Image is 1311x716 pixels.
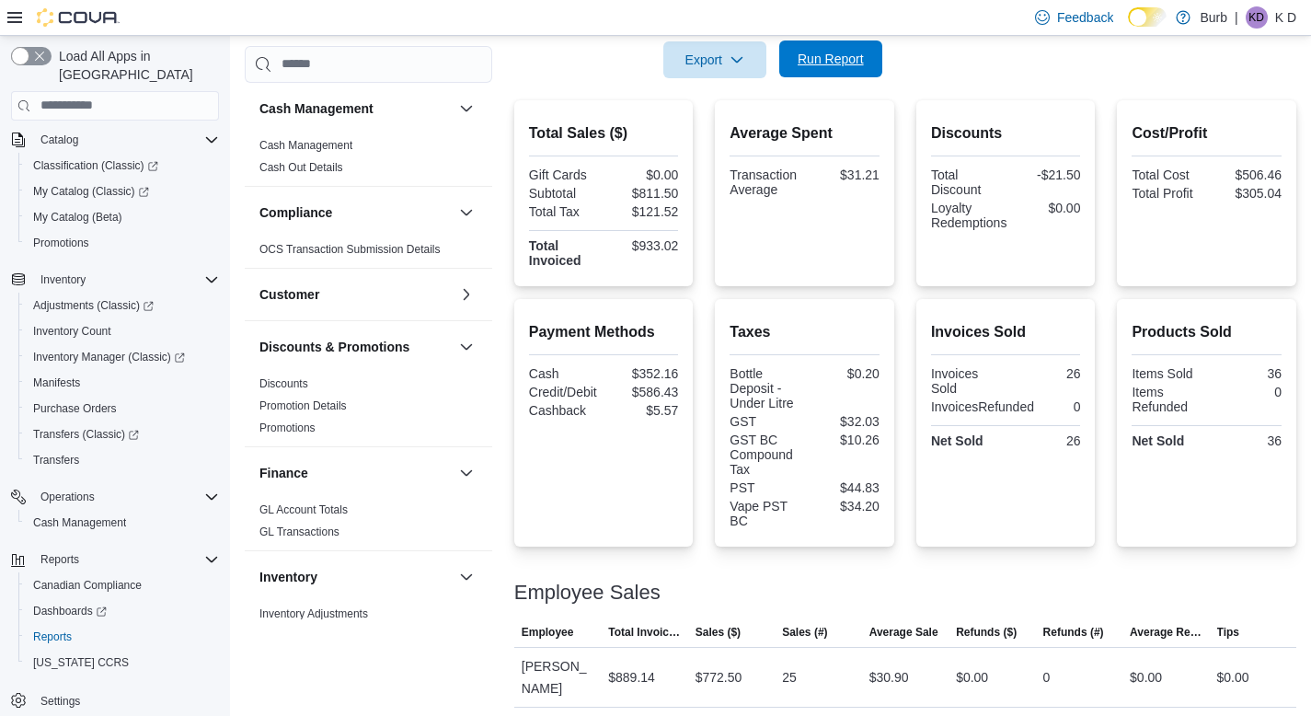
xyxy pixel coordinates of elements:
[18,572,226,598] button: Canadian Compliance
[607,385,678,399] div: $586.43
[26,180,156,202] a: My Catalog (Classic)
[798,50,864,68] span: Run Report
[33,578,142,593] span: Canadian Compliance
[259,99,374,118] h3: Cash Management
[1211,186,1282,201] div: $305.04
[730,414,800,429] div: GST
[259,160,343,175] span: Cash Out Details
[1043,666,1051,688] div: 0
[33,690,87,712] a: Settings
[1128,7,1167,27] input: Dark Mode
[1211,167,1282,182] div: $506.46
[1041,399,1080,414] div: 0
[259,99,452,118] button: Cash Management
[809,366,880,381] div: $0.20
[1009,167,1080,182] div: -$21.50
[529,186,600,201] div: Subtotal
[33,129,219,151] span: Catalog
[4,687,226,713] button: Settings
[26,320,219,342] span: Inventory Count
[40,490,95,504] span: Operations
[931,366,1002,396] div: Invoices Sold
[245,373,492,446] div: Discounts & Promotions
[33,350,185,364] span: Inventory Manager (Classic)
[245,134,492,186] div: Cash Management
[33,486,219,508] span: Operations
[514,582,661,604] h3: Employee Sales
[809,499,880,514] div: $34.20
[259,242,441,257] span: OCS Transaction Submission Details
[40,133,78,147] span: Catalog
[26,652,219,674] span: Washington CCRS
[26,155,219,177] span: Classification (Classic)
[26,346,192,368] a: Inventory Manager (Classic)
[26,512,219,534] span: Cash Management
[18,624,226,650] button: Reports
[259,203,332,222] h3: Compliance
[259,399,347,412] a: Promotion Details
[529,321,679,343] h2: Payment Methods
[1009,366,1080,381] div: 26
[33,453,79,468] span: Transfers
[931,201,1007,230] div: Loyalty Redemptions
[245,238,492,268] div: Compliance
[259,525,339,539] span: GL Transactions
[259,421,316,435] span: Promotions
[52,47,219,84] span: Load All Apps in [GEOGRAPHIC_DATA]
[1043,625,1104,640] span: Refunds (#)
[1057,8,1113,27] span: Feedback
[33,427,139,442] span: Transfers (Classic)
[1132,122,1282,144] h2: Cost/Profit
[26,449,219,471] span: Transfers
[529,403,600,418] div: Cashback
[259,464,308,482] h3: Finance
[455,283,477,306] button: Customer
[809,480,880,495] div: $44.83
[26,346,219,368] span: Inventory Manager (Classic)
[259,377,308,390] a: Discounts
[931,122,1081,144] h2: Discounts
[455,98,477,120] button: Cash Management
[259,606,368,621] span: Inventory Adjustments
[40,552,79,567] span: Reports
[18,510,226,536] button: Cash Management
[259,568,317,586] h3: Inventory
[607,167,678,182] div: $0.00
[259,525,339,538] a: GL Transactions
[782,666,797,688] div: 25
[26,372,219,394] span: Manifests
[259,398,347,413] span: Promotion Details
[33,515,126,530] span: Cash Management
[26,626,219,648] span: Reports
[779,40,882,77] button: Run Report
[1132,321,1282,343] h2: Products Sold
[33,324,111,339] span: Inventory Count
[455,462,477,484] button: Finance
[931,399,1034,414] div: InvoicesRefunded
[33,184,149,199] span: My Catalog (Classic)
[18,396,226,422] button: Purchase Orders
[529,385,600,399] div: Credit/Debit
[4,267,226,293] button: Inventory
[33,158,158,173] span: Classification (Classic)
[696,666,742,688] div: $772.50
[33,486,102,508] button: Operations
[40,272,86,287] span: Inventory
[245,499,492,550] div: Finance
[607,403,678,418] div: $5.57
[4,127,226,153] button: Catalog
[40,694,80,709] span: Settings
[1211,433,1282,448] div: 36
[663,41,766,78] button: Export
[529,122,679,144] h2: Total Sales ($)
[696,625,741,640] span: Sales ($)
[33,269,219,291] span: Inventory
[931,321,1081,343] h2: Invoices Sold
[18,422,226,447] a: Transfers (Classic)
[1130,666,1162,688] div: $0.00
[1132,186,1202,201] div: Total Profit
[259,568,452,586] button: Inventory
[259,285,319,304] h3: Customer
[259,161,343,174] a: Cash Out Details
[26,294,161,317] a: Adjustments (Classic)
